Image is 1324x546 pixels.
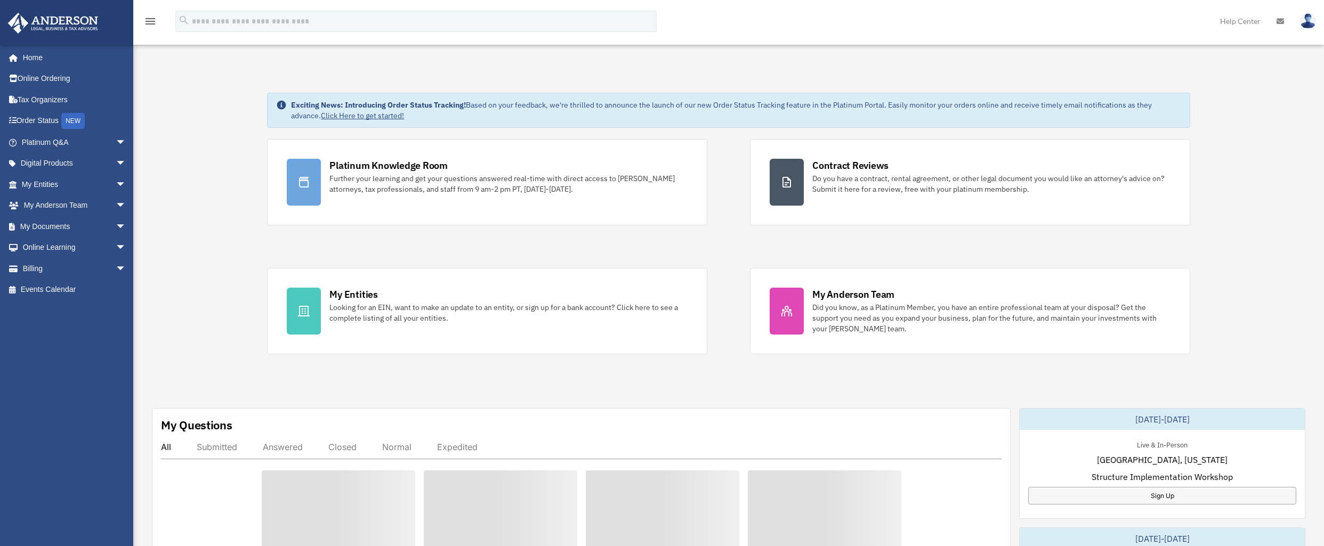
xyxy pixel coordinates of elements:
[7,132,142,153] a: Platinum Q&Aarrow_drop_down
[329,302,688,323] div: Looking for an EIN, want to make an update to an entity, or sign up for a bank account? Click her...
[1028,487,1296,504] a: Sign Up
[1128,438,1196,450] div: Live & In-Person
[61,113,85,129] div: NEW
[321,111,404,120] a: Click Here to get started!
[144,15,157,28] i: menu
[7,89,142,110] a: Tax Organizers
[267,139,707,225] a: Platinum Knowledge Room Further your learning and get your questions answered real-time with dire...
[750,139,1190,225] a: Contract Reviews Do you have a contract, rental agreement, or other legal document you would like...
[1020,409,1305,430] div: [DATE]-[DATE]
[437,442,478,452] div: Expedited
[1092,470,1233,483] span: Structure Implementation Workshop
[1097,453,1228,466] span: [GEOGRAPHIC_DATA], [US_STATE]
[329,173,688,194] div: Further your learning and get your questions answered real-time with direct access to [PERSON_NAM...
[116,258,137,280] span: arrow_drop_down
[7,47,137,68] a: Home
[116,174,137,195] span: arrow_drop_down
[812,159,889,172] div: Contract Reviews
[197,442,237,452] div: Submitted
[5,13,101,34] img: Anderson Advisors Platinum Portal
[291,100,466,110] strong: Exciting News: Introducing Order Status Tracking!
[116,132,137,153] span: arrow_drop_down
[7,279,142,300] a: Events Calendar
[116,237,137,259] span: arrow_drop_down
[329,288,377,301] div: My Entities
[267,268,707,354] a: My Entities Looking for an EIN, want to make an update to an entity, or sign up for a bank accoun...
[116,195,137,217] span: arrow_drop_down
[161,442,171,452] div: All
[750,268,1190,354] a: My Anderson Team Did you know, as a Platinum Member, you have an entire professional team at your...
[812,302,1170,334] div: Did you know, as a Platinum Member, you have an entire professional team at your disposal? Get th...
[178,14,190,26] i: search
[7,153,142,174] a: Digital Productsarrow_drop_down
[161,417,232,433] div: My Questions
[328,442,357,452] div: Closed
[263,442,303,452] div: Answered
[329,159,448,172] div: Platinum Knowledge Room
[382,442,411,452] div: Normal
[7,237,142,258] a: Online Learningarrow_drop_down
[7,258,142,279] a: Billingarrow_drop_down
[7,68,142,89] a: Online Ordering
[1300,13,1316,29] img: User Pic
[7,110,142,132] a: Order StatusNEW
[7,216,142,237] a: My Documentsarrow_drop_down
[291,100,1181,121] div: Based on your feedback, we're thrilled to announce the launch of our new Order Status Tracking fe...
[7,195,142,216] a: My Anderson Teamarrow_drop_down
[116,216,137,238] span: arrow_drop_down
[812,173,1170,194] div: Do you have a contract, rental agreement, or other legal document you would like an attorney's ad...
[144,19,157,28] a: menu
[812,288,894,301] div: My Anderson Team
[7,174,142,195] a: My Entitiesarrow_drop_down
[116,153,137,175] span: arrow_drop_down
